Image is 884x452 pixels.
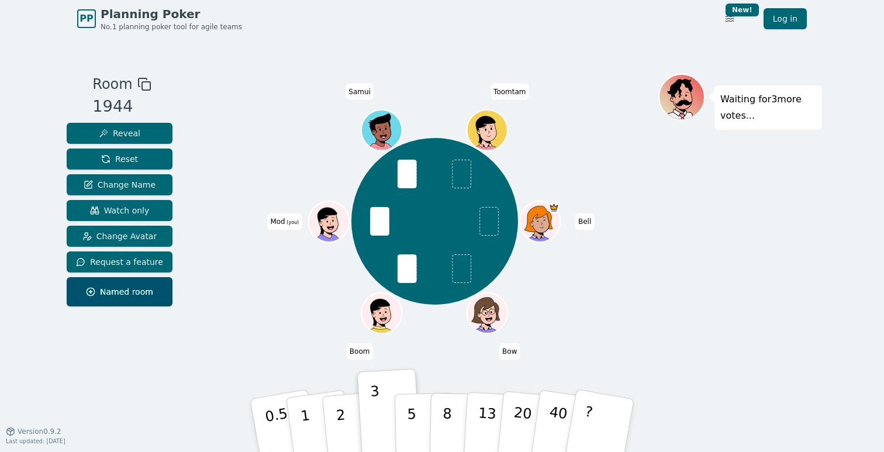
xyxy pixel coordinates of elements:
span: Change Avatar [82,230,157,242]
span: Click to change your name [499,343,520,360]
span: Click to change your name [346,84,374,100]
span: Reset [101,153,138,165]
a: PPPlanning PokerNo.1 planning poker tool for agile teams [77,6,242,32]
span: No.1 planning poker tool for agile teams [101,22,242,32]
div: New! [726,4,759,16]
button: Request a feature [67,251,172,272]
button: Click to change your avatar [310,202,348,240]
span: Request a feature [76,256,163,268]
button: Version0.9.2 [6,427,61,436]
span: Change Name [84,179,156,191]
span: Bell is the host [549,202,559,212]
p: Waiting for 3 more votes... [720,91,816,124]
button: Named room [67,277,172,306]
button: Change Avatar [67,226,172,247]
div: 1944 [92,95,151,119]
button: New! [719,8,740,29]
span: PP [80,12,93,26]
span: Click to change your name [575,213,594,230]
span: Reveal [99,127,140,139]
span: Click to change your name [347,343,373,360]
button: Reset [67,149,172,170]
span: Click to change your name [267,213,302,230]
span: Planning Poker [101,6,242,22]
a: Log in [764,8,807,29]
span: Watch only [90,205,150,216]
button: Watch only [67,200,172,221]
span: Last updated: [DATE] [6,438,65,444]
button: Reveal [67,123,172,144]
span: Room [92,74,132,95]
span: Named room [86,286,153,298]
button: Change Name [67,174,172,195]
p: 3 [370,383,383,447]
span: Version 0.9.2 [18,427,61,436]
span: (you) [285,220,299,225]
span: Click to change your name [491,84,529,100]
